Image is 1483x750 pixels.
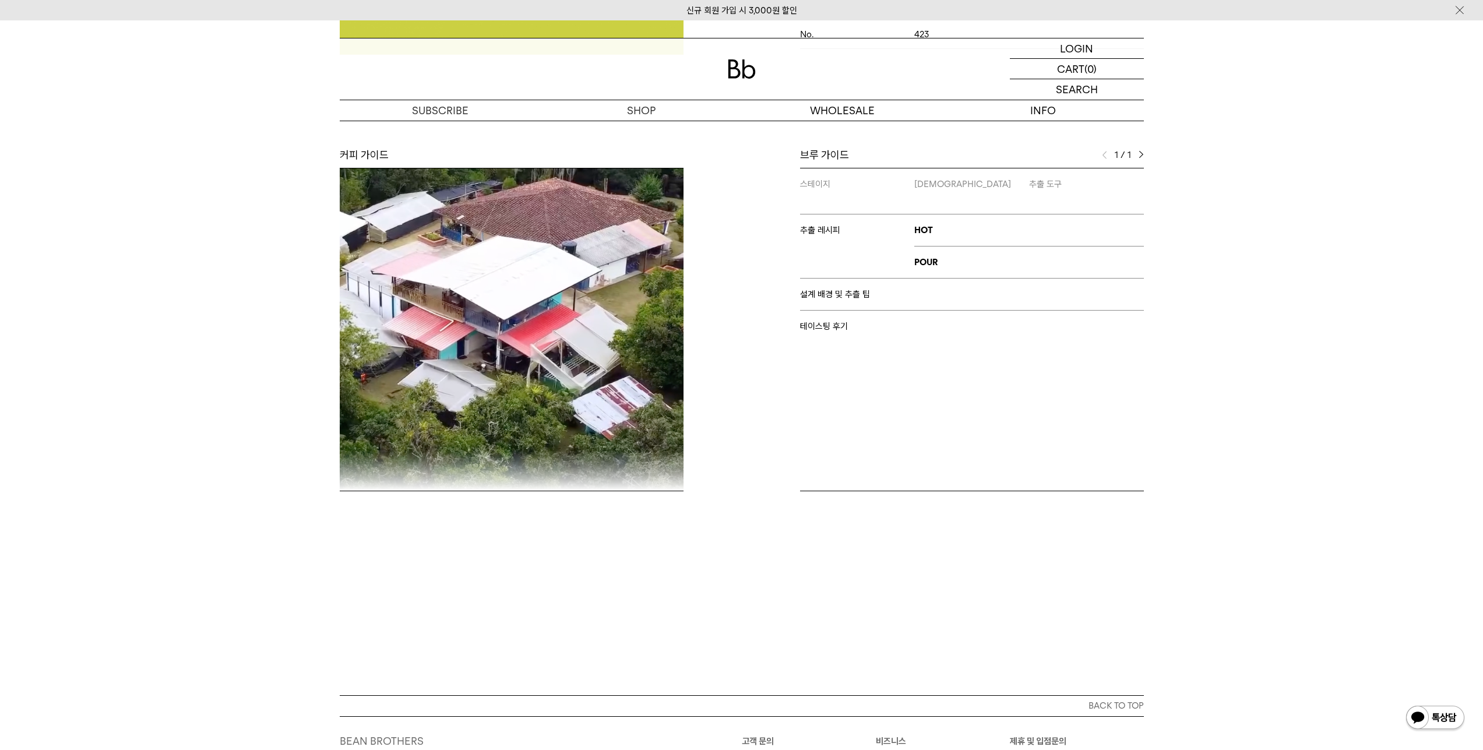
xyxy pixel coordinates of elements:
[686,5,797,16] a: 신규 회원 가입 시 3,000원 할인
[800,319,915,333] p: 테이스팅 후기
[340,735,424,747] a: BEAN BROTHERS
[340,695,1144,716] button: BACK TO TOP
[914,225,933,235] b: HOT
[876,734,1010,748] p: 비즈니스
[728,59,756,79] img: 로고
[800,179,830,189] span: 스테이지
[1405,705,1466,733] img: 카카오톡 채널 1:1 채팅 버튼
[1057,59,1084,79] p: CART
[914,179,1011,189] span: [DEMOGRAPHIC_DATA]
[800,223,915,237] p: 추출 레시피
[1010,59,1144,79] a: CART (0)
[1010,38,1144,59] a: LOGIN
[943,100,1144,121] p: INFO
[800,287,915,301] p: 설계 배경 및 추츨 팁
[1113,148,1118,162] span: 1
[1128,148,1133,162] span: 1
[340,148,684,162] div: 커피 가이드
[800,148,1144,162] div: 브루 가이드
[1084,59,1097,79] p: (0)
[1056,79,1098,100] p: SEARCH
[541,100,742,121] a: SHOP
[742,734,876,748] p: 고객 문의
[742,100,943,121] p: WHOLESALE
[340,100,541,121] a: SUBSCRIBE
[1029,179,1062,189] span: 추출 도구
[1010,734,1144,748] p: 제휴 및 입점문의
[1060,38,1093,58] p: LOGIN
[914,257,938,267] b: POUR
[1121,148,1125,162] span: /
